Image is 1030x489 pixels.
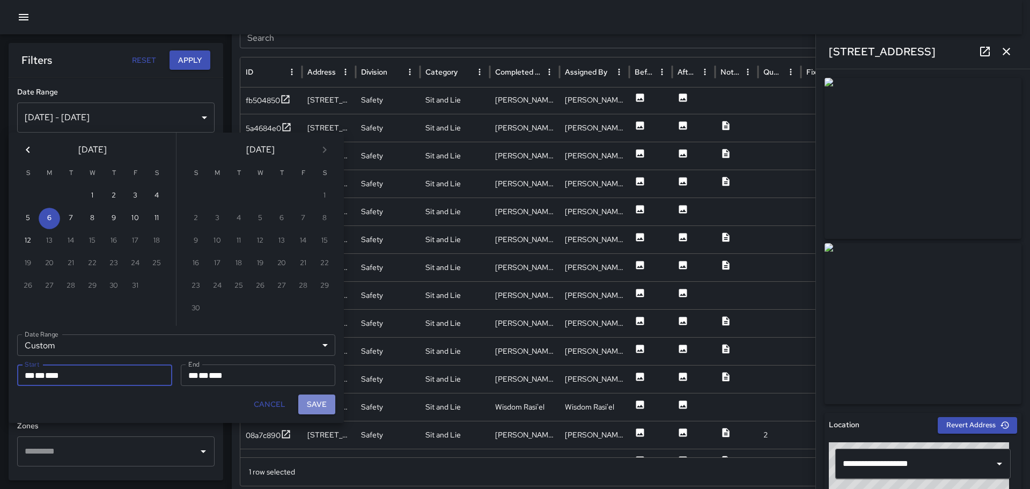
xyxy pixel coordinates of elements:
button: Previous month [17,139,39,160]
span: Thursday [272,163,291,184]
span: Sunday [18,163,38,184]
label: End [188,360,200,369]
span: Day [198,371,209,379]
label: Date Range [25,330,58,339]
button: 7 [60,208,82,229]
button: 9 [103,208,124,229]
span: Friday [293,163,313,184]
button: 8 [82,208,103,229]
button: 12 [17,230,39,252]
button: 2 [103,185,124,207]
span: Month [25,371,35,379]
div: Custom [17,334,335,356]
span: Sunday [186,163,205,184]
span: Thursday [104,163,123,184]
label: Start [25,360,39,369]
span: Friday [126,163,145,184]
span: Tuesday [229,163,248,184]
span: Tuesday [61,163,80,184]
span: Wednesday [83,163,102,184]
span: Month [188,371,198,379]
span: Monday [40,163,59,184]
button: 3 [124,185,146,207]
span: [DATE] [246,142,275,157]
button: 4 [146,185,167,207]
span: Saturday [315,163,334,184]
button: 1 [82,185,103,207]
span: Saturday [147,163,166,184]
button: 10 [124,208,146,229]
button: 6 [39,208,60,229]
span: Wednesday [251,163,270,184]
span: Monday [208,163,227,184]
button: 5 [17,208,39,229]
span: Year [209,371,223,379]
span: Year [45,371,59,379]
button: Save [298,395,335,414]
button: 11 [146,208,167,229]
span: [DATE] [78,142,107,157]
button: Cancel [249,395,290,414]
span: Day [35,371,45,379]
